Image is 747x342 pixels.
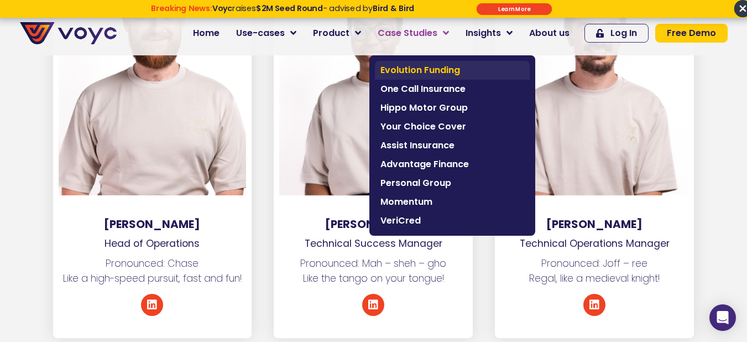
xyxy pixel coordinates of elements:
[375,61,530,80] a: Evolution Funding
[709,304,736,331] div: Open Intercom Messenger
[305,22,369,44] a: Product
[655,24,728,43] a: Free Demo
[193,27,220,40] span: Home
[380,177,524,190] span: Personal Group
[667,29,716,38] span: Free Demo
[529,27,570,40] span: About us
[495,256,694,286] p: Pronounced: Joff – ree Regal, like a medieval knight!
[380,101,524,115] span: Hippo Motor Group
[274,217,473,231] h3: [PERSON_NAME]
[375,174,530,193] a: Personal Group
[111,3,454,22] div: Breaking News: Voyc raises $2M Seed Round - advised by Bird & Bird
[369,22,457,44] a: Case Studies
[380,120,524,133] span: Your Choice Cover
[375,80,530,99] a: One Call Insurance
[274,236,473,251] p: Technical Success Manager
[457,22,521,44] a: Insights
[212,3,232,14] strong: Voyc
[375,155,530,174] a: Advantage Finance
[236,27,285,40] span: Use-cases
[521,22,578,44] a: About us
[380,158,524,171] span: Advantage Finance
[380,139,524,152] span: Assist Insurance
[380,64,524,77] span: Evolution Funding
[380,195,524,209] span: Momentum
[256,3,322,14] strong: $2M Seed Round
[20,22,117,44] img: voyc-full-logo
[372,3,414,14] strong: Bird & Bird
[313,27,349,40] span: Product
[212,3,414,14] span: raises - advised by
[380,82,524,96] span: One Call Insurance
[466,27,501,40] span: Insights
[53,236,252,251] p: Head of Operations
[274,256,473,286] p: Pronounced: Mah – sheh – gho Like the tango on your tongue!
[375,117,530,136] a: Your Choice Cover
[375,136,530,155] a: Assist Insurance
[228,22,305,44] a: Use-cases
[476,3,552,15] div: Submit
[380,214,524,227] span: VeriCred
[53,217,252,231] h3: [PERSON_NAME]
[375,193,530,211] a: Momentum
[185,22,228,44] a: Home
[495,236,694,251] p: Technical Operations Manager
[375,99,530,117] a: Hippo Motor Group
[495,217,694,231] h3: [PERSON_NAME]
[610,29,637,38] span: Log In
[375,211,530,230] a: VeriCred
[150,3,212,14] strong: Breaking News:
[378,27,437,40] span: Case Studies
[584,24,649,43] a: Log In
[53,256,252,286] p: Pronounced: Chase Like a high-speed pursuit, fast and fun!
